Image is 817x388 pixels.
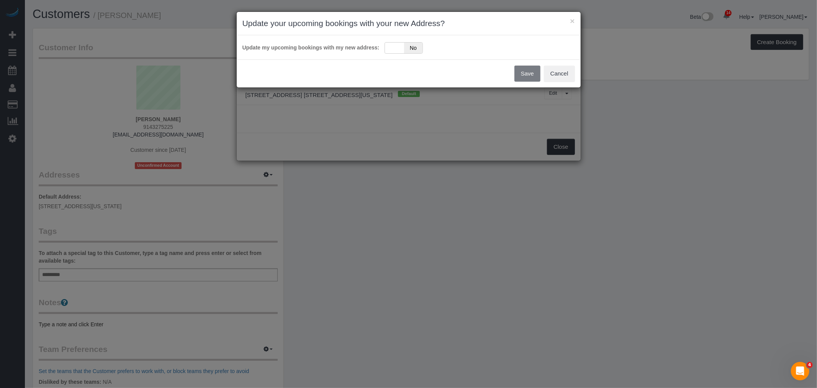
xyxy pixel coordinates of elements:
[242,41,380,51] label: Update my upcoming bookings with my new address:
[791,362,809,380] iframe: Intercom live chat
[570,17,575,25] button: ×
[242,18,575,29] h3: Update your upcoming bookings with your new Address?
[404,43,423,53] span: No
[544,66,575,82] button: Cancel
[807,362,813,368] span: 4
